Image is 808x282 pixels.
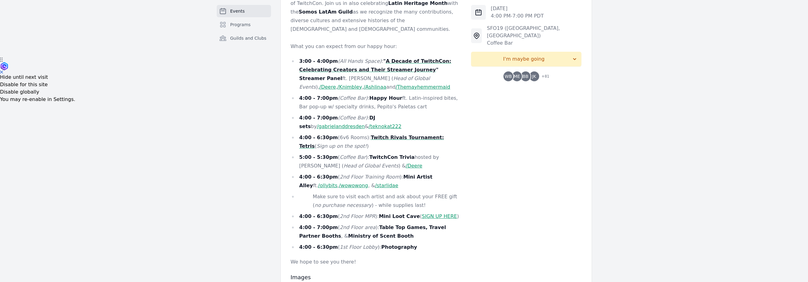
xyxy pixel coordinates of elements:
em: (Coffee Bar) [338,95,368,101]
strong: 5:00 - 5:30pm [299,154,338,160]
em: 1st Floor Lobby [340,244,378,250]
span: Programs [230,22,251,28]
strong: 4:00 - 6:30pm [299,244,338,250]
em: no purchase necessary [315,202,372,208]
li: : by & [291,114,461,131]
p: We hope to see you there! [291,258,461,266]
em: (All Hands Space) [338,58,382,64]
span: WB [505,74,512,79]
strong: 4:00 - 6:30pm [299,213,338,219]
a: /Deere [406,163,422,169]
strong: 4:00 - 7:00pm [299,224,338,230]
strong: Latin Heritage Month [388,0,448,6]
strong: Somos LatAm Guild [299,9,353,15]
span: BB [523,74,528,79]
em: Head of Global Events [344,163,399,169]
strong: " [383,58,386,64]
strong: 4:00 - 7:00pm [299,95,338,101]
a: /teknokat222 [369,123,401,129]
span: JK [532,74,536,79]
li: ( ): hosted by [PERSON_NAME] ( ) & [291,153,461,170]
li: : ft. Latin-inspired bites, Bar pop-up w/ specialty drinks, Pepito's Paletas cart [291,94,461,111]
li: ( ): [291,243,461,252]
strong: 4:00 - 7:00pm [299,115,338,121]
a: /gabrielanddresden [317,123,365,129]
a: /Deere [319,84,336,90]
a: /ollybits [318,183,338,188]
em: (Coffee Bar) [338,115,368,121]
a: Twitch Rivals Tournament: Tetris [299,135,444,149]
span: Guilds and Clubs [230,35,267,41]
em: 2nd Floor Training Room [340,174,400,180]
em: Head of Global Events [299,75,430,90]
nav: Sidebar [217,5,271,54]
em: 2nd Floor MPR [340,213,375,219]
a: Guilds and Clubs [217,32,271,44]
strong: 3:00 - 4:00pm [299,58,338,64]
span: ME [514,74,520,79]
button: I'm maybe going [471,52,581,66]
p: [DATE] [491,5,544,12]
a: /wowowong [339,183,368,188]
li: Make sure to visit each artist and ask about your FREE gift ( ) - while supplies last! [291,192,461,210]
strong: Streamer Panel [299,75,342,81]
h3: Images [291,274,461,281]
p: What you can expect from our happy hour: [291,42,461,51]
span: I'm maybe going [476,55,572,63]
strong: 4:00 - 6:30pm [299,174,338,180]
em: Coffee Bar [340,154,366,160]
li: : ft. [PERSON_NAME] ( ), , , and [291,57,461,91]
li: ( ): ft. , , & [291,173,461,190]
li: (6v6 Rooms): ( ) [291,133,461,151]
a: SIGN UP HERE [422,213,457,219]
strong: " [436,67,438,73]
a: /Themayhemmermaid [396,84,450,90]
strong: TwitchCon Trivia [369,154,415,160]
a: /starlidae [375,183,398,188]
a: /Ashlinaa [364,84,386,90]
strong: Happy Hour [369,95,402,101]
a: /Knimbley [338,84,362,90]
span: + 81 [538,73,549,81]
strong: Table Top Games, [379,224,428,230]
p: 4:00 PM - 7:00 PM PDT [491,12,544,20]
div: Coffee Bar [487,39,581,47]
a: Events [217,5,271,17]
strong: Mini Artist Alley [299,174,433,188]
strong: Ministry of Scent Booth [348,233,414,239]
em: Sign up on the spot! [317,143,367,149]
strong: Photography [381,244,417,250]
li: ( ): ( ) [291,212,461,221]
div: SFO19 ([GEOGRAPHIC_DATA], [GEOGRAPHIC_DATA]) [487,25,581,39]
a: Programs [217,18,271,31]
li: ( ): , & [291,223,461,240]
span: Events [230,8,245,14]
strong: 4:00 - 6:30pm [299,135,338,140]
strong: Mini Loot Cave [379,213,420,219]
em: 2nd Floor area [340,224,375,230]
